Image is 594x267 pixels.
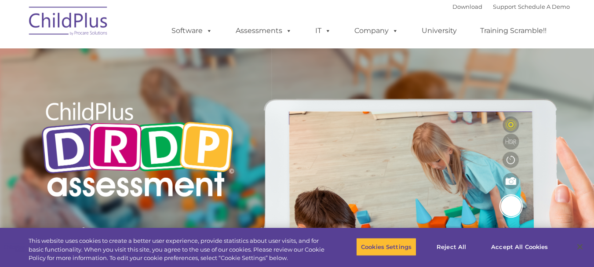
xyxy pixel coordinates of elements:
a: Schedule A Demo [518,3,570,10]
a: University [413,22,466,40]
button: Cookies Settings [356,238,416,256]
a: Software [163,22,221,40]
a: Training Scramble!! [471,22,555,40]
button: Reject All [424,238,479,256]
a: Support [493,3,516,10]
a: IT [306,22,340,40]
a: Download [452,3,482,10]
img: ChildPlus by Procare Solutions [25,0,113,44]
button: Accept All Cookies [486,238,553,256]
button: Close [570,237,590,256]
img: Copyright - DRDP Logo Light [38,90,237,212]
font: | [452,3,570,10]
a: Company [346,22,407,40]
div: This website uses cookies to create a better user experience, provide statistics about user visit... [29,237,327,263]
span: The nationally-renowned DRDP child assessment is now available in ChildPlus. [38,226,222,261]
a: Assessments [227,22,301,40]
